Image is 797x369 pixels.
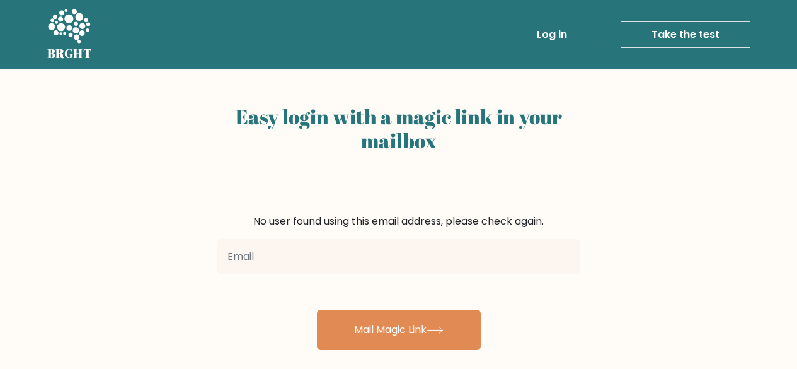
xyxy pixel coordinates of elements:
[47,5,93,64] a: BRGHT
[47,46,93,61] h5: BRGHT
[621,21,750,48] a: Take the test
[217,239,580,274] input: Email
[217,214,580,229] div: No user found using this email address, please check again.
[317,310,481,350] button: Mail Magic Link
[217,105,580,153] h2: Easy login with a magic link in your mailbox
[532,22,572,47] a: Log in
